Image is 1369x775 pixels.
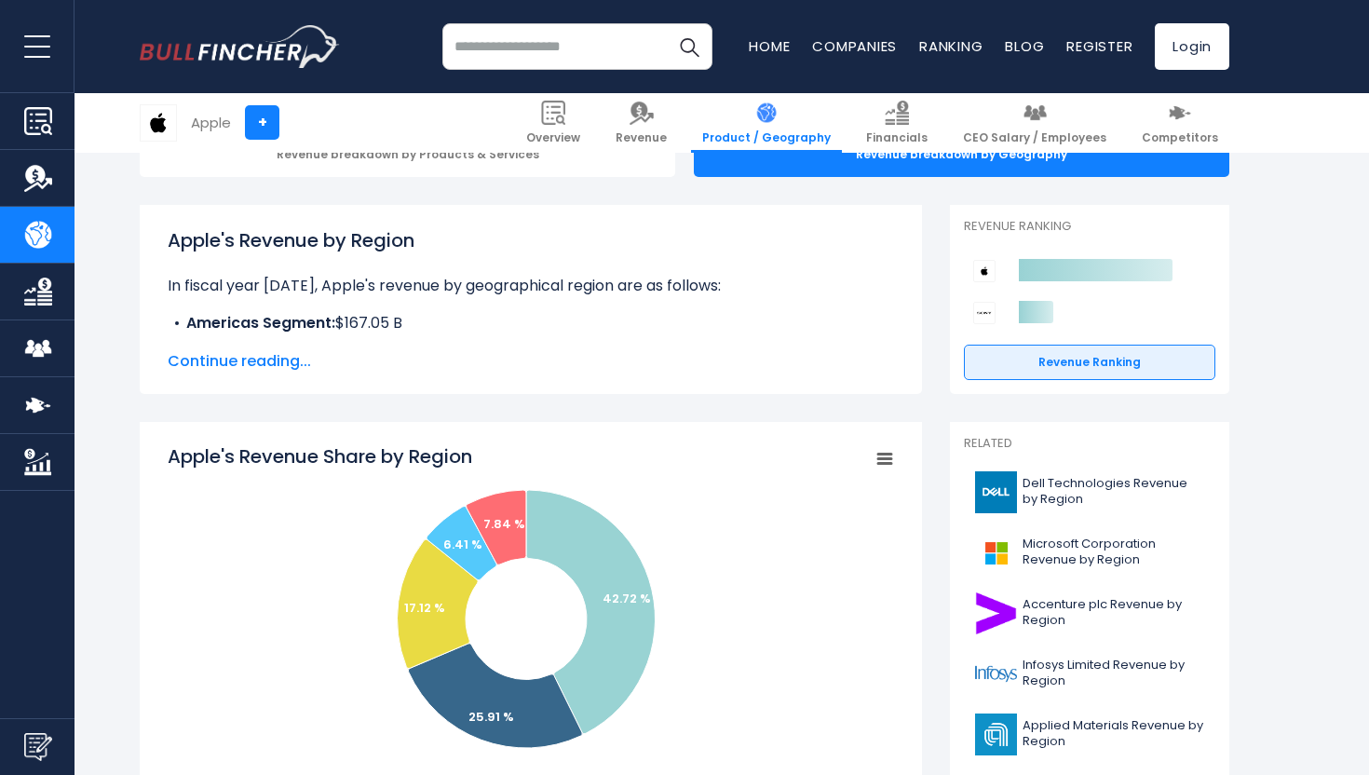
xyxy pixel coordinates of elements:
span: Dell Technologies Revenue by Region [1023,476,1204,508]
a: Login [1155,23,1229,70]
img: MSFT logo [975,532,1017,574]
a: Dell Technologies Revenue by Region [964,467,1215,518]
img: Sony Group Corporation competitors logo [973,302,996,324]
p: Revenue Ranking [964,219,1215,235]
span: Infosys Limited Revenue by Region [1023,658,1204,689]
img: Apple competitors logo [973,260,996,282]
img: ACN logo [975,592,1017,634]
span: CEO Salary / Employees [963,130,1106,145]
a: Home [749,36,790,56]
a: Companies [812,36,897,56]
a: Accenture plc Revenue by Region [964,588,1215,639]
span: Accenture plc Revenue by Region [1023,597,1204,629]
img: DELL logo [975,471,1017,513]
span: Revenue [616,130,667,145]
div: Apple [191,112,231,133]
a: Product / Geography [691,93,842,153]
span: Microsoft Corporation Revenue by Region [1023,537,1204,568]
text: 7.84 % [483,515,525,533]
img: bullfincher logo [140,25,340,68]
text: 42.72 % [603,590,651,607]
b: Americas Segment: [186,312,335,333]
a: Applied Materials Revenue by Region [964,709,1215,760]
a: Revenue [604,93,678,153]
span: Financials [866,130,928,145]
a: Overview [515,93,591,153]
a: Register [1066,36,1132,56]
span: Overview [526,130,580,145]
a: Competitors [1131,93,1229,153]
p: Related [964,436,1215,452]
a: Ranking [919,36,983,56]
button: Search [666,23,712,70]
span: Applied Materials Revenue by Region [1023,718,1204,750]
p: In fiscal year [DATE], Apple's revenue by geographical region are as follows: [168,275,894,297]
b: Europe Segment: [186,334,316,356]
div: Revenue breakdown by Products & Services [140,132,675,177]
li: $167.05 B [168,312,894,334]
span: Product / Geography [702,130,831,145]
a: Go to homepage [140,25,340,68]
a: Revenue Ranking [964,345,1215,380]
text: 17.12 % [404,599,445,617]
a: CEO Salary / Employees [952,93,1118,153]
span: Continue reading... [168,350,894,373]
a: Blog [1005,36,1044,56]
a: Financials [855,93,939,153]
tspan: Apple's Revenue Share by Region [168,443,472,469]
img: AMAT logo [975,714,1017,755]
img: AAPL logo [141,105,176,141]
a: Infosys Limited Revenue by Region [964,648,1215,700]
div: Revenue breakdown by Geography [694,132,1229,177]
text: 6.41 % [443,536,482,553]
img: INFY logo [975,653,1017,695]
span: Competitors [1142,130,1218,145]
text: 25.91 % [468,708,514,726]
h1: Apple's Revenue by Region [168,226,894,254]
a: Microsoft Corporation Revenue by Region [964,527,1215,578]
li: $101.33 B [168,334,894,357]
a: + [245,105,279,140]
